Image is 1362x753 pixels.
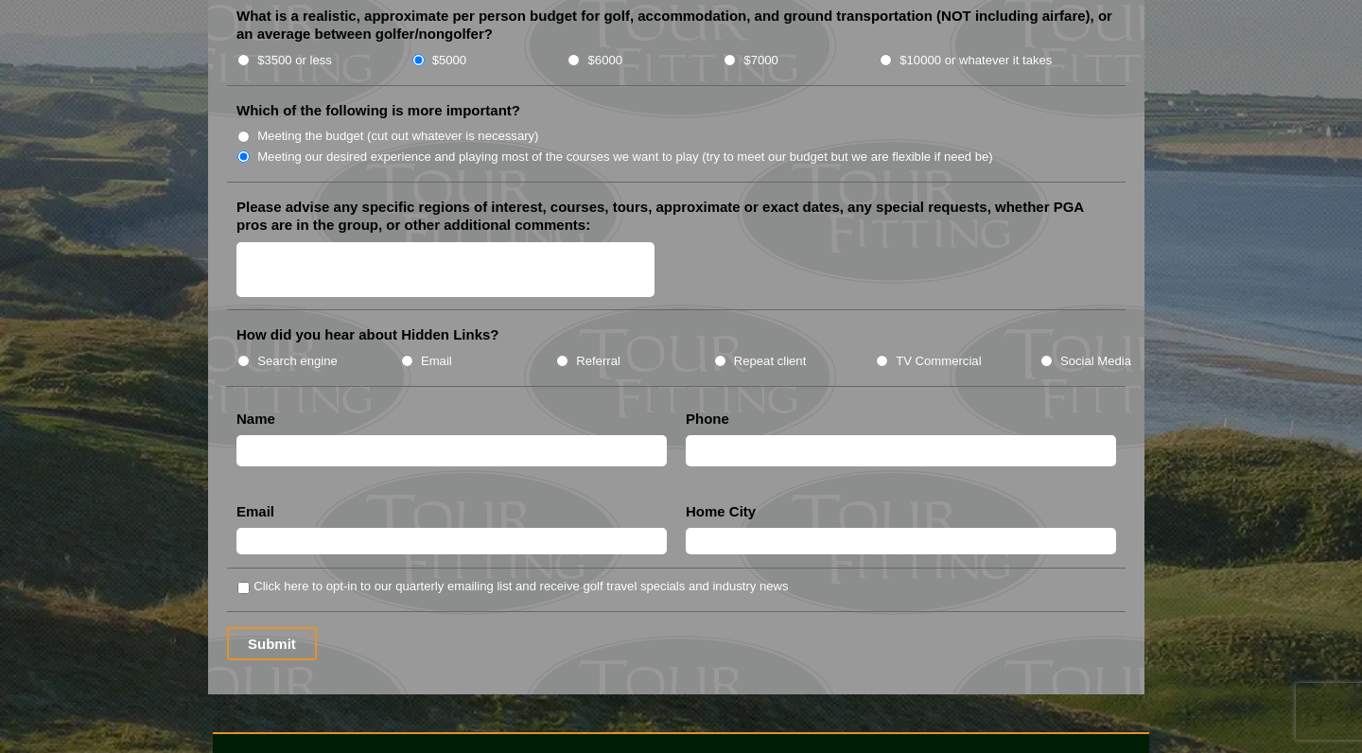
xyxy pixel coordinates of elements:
label: Click here to opt-in to our quarterly emailing list and receive golf travel specials and industry... [253,577,788,596]
label: $6000 [588,51,622,70]
label: How did you hear about Hidden Links? [236,325,499,344]
label: Email [236,502,274,521]
label: $3500 or less [257,51,332,70]
input: Submit [227,627,317,660]
label: Which of the following is more important? [236,101,520,120]
label: Meeting the budget (cut out whatever is necessary) [257,127,538,146]
label: Meeting our desired experience and playing most of the courses we want to play (try to meet our b... [257,148,993,166]
label: What is a realistic, approximate per person budget for golf, accommodation, and ground transporta... [236,7,1116,44]
label: Name [236,410,275,429]
label: $10000 or whatever it takes [899,51,1052,70]
label: Search engine [257,352,338,371]
label: Email [421,352,452,371]
label: TV Commercial [896,352,981,371]
label: Repeat client [734,352,807,371]
label: Social Media [1060,352,1131,371]
label: Referral [576,352,620,371]
label: $7000 [743,51,777,70]
label: $5000 [432,51,466,70]
label: Home City [686,502,756,521]
label: Please advise any specific regions of interest, courses, tours, approximate or exact dates, any s... [236,198,1116,235]
label: Phone [686,410,729,429]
